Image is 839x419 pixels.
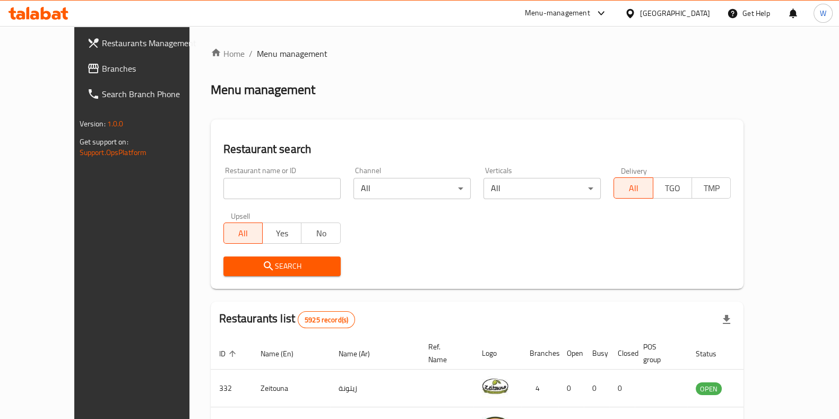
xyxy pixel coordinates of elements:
[521,337,558,370] th: Branches
[339,347,384,360] span: Name (Ar)
[584,337,609,370] th: Busy
[80,117,106,131] span: Version:
[473,337,521,370] th: Logo
[714,307,739,332] div: Export file
[691,177,731,199] button: TMP
[609,370,635,407] td: 0
[102,62,206,75] span: Branches
[228,226,258,241] span: All
[219,347,239,360] span: ID
[330,370,420,407] td: زيتونة
[249,47,253,60] li: /
[107,117,124,131] span: 1.0.0
[211,81,315,98] h2: Menu management
[618,181,648,196] span: All
[609,337,635,370] th: Closed
[102,37,206,49] span: Restaurants Management
[223,178,341,199] input: Search for restaurant name or ID..
[525,7,590,20] div: Menu-management
[820,7,826,19] span: W
[584,370,609,407] td: 0
[223,141,731,157] h2: Restaurant search
[223,223,263,244] button: All
[621,167,647,174] label: Delivery
[219,311,356,328] h2: Restaurants list
[80,135,128,149] span: Get support on:
[696,383,722,395] span: OPEN
[301,223,340,244] button: No
[232,260,332,273] span: Search
[558,337,584,370] th: Open
[298,311,355,328] div: Total records count
[262,223,301,244] button: Yes
[658,181,688,196] span: TGO
[79,56,214,81] a: Branches
[257,47,327,60] span: Menu management
[428,340,461,366] span: Ref. Name
[483,178,601,199] div: All
[261,347,307,360] span: Name (En)
[613,177,653,199] button: All
[231,212,250,219] label: Upsell
[211,47,245,60] a: Home
[640,7,710,19] div: [GEOGRAPHIC_DATA]
[223,256,341,276] button: Search
[521,370,558,407] td: 4
[653,177,692,199] button: TGO
[267,226,297,241] span: Yes
[306,226,336,241] span: No
[482,373,508,399] img: Zeitouna
[353,178,471,199] div: All
[696,181,726,196] span: TMP
[211,47,744,60] nav: breadcrumb
[298,315,354,325] span: 5925 record(s)
[643,340,674,366] span: POS group
[696,347,730,360] span: Status
[102,88,206,100] span: Search Branch Phone
[79,81,214,107] a: Search Branch Phone
[211,370,252,407] td: 332
[252,370,330,407] td: Zeitouna
[558,370,584,407] td: 0
[696,382,722,395] div: OPEN
[80,146,147,159] a: Support.OpsPlatform
[79,30,214,56] a: Restaurants Management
